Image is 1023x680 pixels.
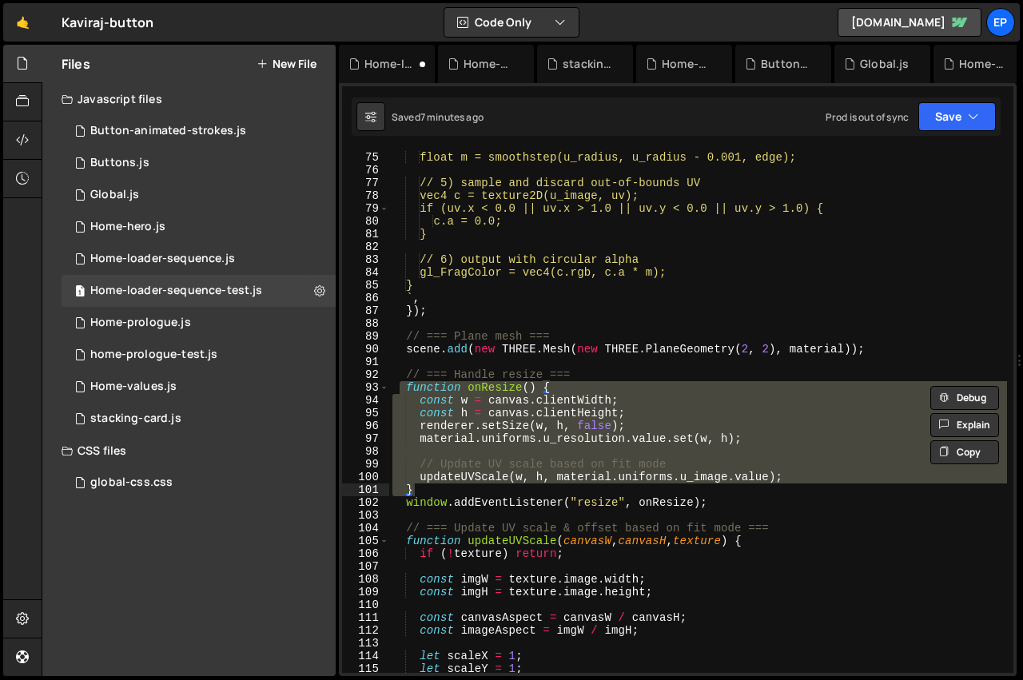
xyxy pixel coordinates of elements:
div: Buttons.js [761,56,812,72]
span: 1 [75,286,85,299]
div: home-prologue-test.js [90,348,217,362]
div: 7 minutes ago [420,110,484,124]
div: 115 [342,662,389,675]
div: 16061/43948.js [62,211,336,243]
div: 16061/43594.js [62,243,336,275]
div: 100 [342,471,389,483]
div: Home-prologue.js [90,316,191,330]
div: 96 [342,420,389,432]
div: Home-values.js [90,380,177,394]
div: 16061/44088.js [62,275,336,307]
div: Home-loader-sequence-test.js [90,284,262,298]
button: Explain [930,413,999,437]
div: Prod is out of sync [826,110,909,124]
div: Home-hero.js [662,56,713,72]
div: Button-animated-strokes.js [90,124,246,138]
button: Debug [930,386,999,410]
div: CSS files [42,435,336,467]
div: 106 [342,547,389,560]
div: 78 [342,189,389,202]
div: 108 [342,573,389,586]
div: 16061/43950.js [62,371,336,403]
div: 82 [342,241,389,253]
div: 99 [342,458,389,471]
h2: Files [62,55,90,73]
div: 16061/43050.js [62,147,336,179]
div: 79 [342,202,389,215]
div: 83 [342,253,389,266]
div: 94 [342,394,389,407]
div: Home-values.js [464,56,515,72]
div: 102 [342,496,389,509]
div: 90 [342,343,389,356]
div: 103 [342,509,389,522]
a: Ep [986,8,1015,37]
div: Global.js [90,188,139,202]
div: 84 [342,266,389,279]
div: stacking-card.js [90,412,181,426]
div: 111 [342,611,389,624]
div: 75 [342,151,389,164]
div: Home-hero.js [90,220,165,234]
div: 77 [342,177,389,189]
div: Home-prologue.js [959,56,1010,72]
div: 16061/44833.js [62,403,336,435]
div: 80 [342,215,389,228]
button: Code Only [444,8,579,37]
div: 98 [342,445,389,458]
div: 16061/43249.js [62,307,336,339]
div: 92 [342,368,389,381]
div: 16061/43947.js [62,115,336,147]
div: Buttons.js [90,156,149,170]
div: 110 [342,598,389,611]
div: 113 [342,637,389,650]
div: 88 [342,317,389,330]
div: 105 [342,535,389,547]
button: New File [257,58,316,70]
div: Kaviraj-button [62,13,153,32]
div: Global.js [860,56,909,72]
div: 87 [342,304,389,317]
a: [DOMAIN_NAME] [838,8,981,37]
button: Save [918,102,996,131]
div: Home-loader-sequence.js [364,56,416,72]
div: 93 [342,381,389,394]
div: 107 [342,560,389,573]
a: 🤙 [3,3,42,42]
div: 91 [342,356,389,368]
button: Copy [930,440,999,464]
div: 86 [342,292,389,304]
div: 16061/45009.js [62,179,336,211]
div: 85 [342,279,389,292]
div: 101 [342,483,389,496]
div: 112 [342,624,389,637]
div: 109 [342,586,389,598]
div: Javascript files [42,83,336,115]
div: Saved [392,110,484,124]
div: 89 [342,330,389,343]
div: stacking-card.js [563,56,614,72]
div: 76 [342,164,389,177]
div: Home-loader-sequence.js [90,252,235,266]
div: global-css.css [90,475,173,490]
div: 114 [342,650,389,662]
div: 104 [342,522,389,535]
div: 95 [342,407,389,420]
div: 97 [342,432,389,445]
div: 81 [342,228,389,241]
div: 16061/43261.css [62,467,336,499]
div: 16061/44087.js [62,339,336,371]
